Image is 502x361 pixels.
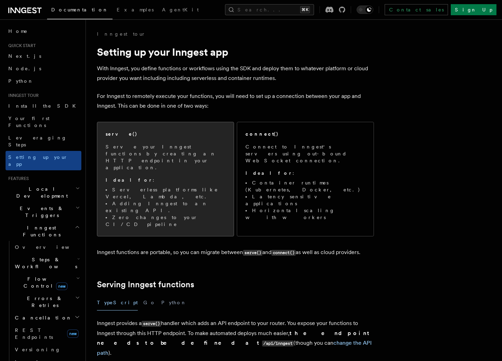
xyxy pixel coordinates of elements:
code: connect() [271,250,296,256]
a: Inngest tour [97,30,145,37]
p: With Inngest, you define functions or workflows using the SDK and deploy them to whatever platfor... [97,64,374,83]
a: Install the SDK [6,100,81,112]
span: Steps & Workflows [12,256,77,270]
span: Install the SDK [8,103,80,109]
p: Inngest provides a handler which adds an API endpoint to your router. You expose your functions t... [97,318,374,358]
a: connect()Connect to Inngest's servers using out-bound WebSocket connection.Ideal for:Container ru... [237,122,374,236]
span: Leveraging Steps [8,135,67,147]
li: Container runtimes (Kubernetes, Docker, etc.) [245,179,365,193]
button: TypeScript [97,295,138,310]
button: Go [143,295,156,310]
button: Toggle dark mode [357,6,373,14]
a: Leveraging Steps [6,132,81,151]
a: Python [6,75,81,87]
button: Cancellation [12,312,81,324]
span: new [67,330,79,338]
span: Versioning [15,347,61,352]
a: Overview [12,241,81,253]
a: Sign Up [451,4,496,15]
code: serve() [243,250,262,256]
span: Inngest tour [6,93,39,98]
h2: serve() [106,130,137,137]
button: Inngest Functions [6,222,81,241]
span: AgentKit [162,7,199,12]
span: new [56,282,68,290]
span: Setting up your app [8,154,68,167]
button: Errors & Retries [12,292,81,312]
strong: Ideal for [245,170,293,176]
span: Events & Triggers [6,205,75,219]
span: Home [8,28,28,35]
span: Local Development [6,186,75,199]
a: Node.js [6,62,81,75]
p: Inngest functions are portable, so you can migrate between and as well as cloud providers. [97,247,374,258]
button: Search...⌘K [225,4,314,15]
a: Contact sales [385,4,448,15]
span: Documentation [51,7,108,12]
a: Serving Inngest functions [97,280,194,289]
button: Python [161,295,187,310]
a: REST Endpointsnew [12,324,81,343]
a: Next.js [6,50,81,62]
span: Your first Functions [8,116,50,128]
p: : [245,170,365,177]
button: Local Development [6,183,81,202]
span: Overview [15,244,86,250]
a: Versioning [12,343,81,356]
li: Adding Inngest to an existing API. [106,200,225,214]
button: Steps & Workflows [12,253,81,273]
span: Python [8,78,34,84]
p: Serve your Inngest functions by creating an HTTP endpoint in your application. [106,143,225,171]
a: Home [6,25,81,37]
span: Next.js [8,53,41,59]
button: Flow Controlnew [12,273,81,292]
a: Examples [113,2,158,19]
kbd: ⌘K [300,6,310,13]
span: Inngest Functions [6,224,75,238]
h2: connect() [245,130,279,137]
li: Serverless platforms like Vercel, Lambda, etc. [106,186,225,200]
span: Quick start [6,43,36,48]
span: Cancellation [12,314,72,321]
strong: Ideal for [106,177,153,183]
h1: Setting up your Inngest app [97,46,374,58]
code: serve() [142,321,161,327]
span: Errors & Retries [12,295,75,309]
a: serve()Serve your Inngest functions by creating an HTTP endpoint in your application.Ideal for:Se... [97,122,234,236]
a: AgentKit [158,2,203,19]
a: Documentation [47,2,113,19]
li: Latency sensitive applications [245,193,365,207]
a: Setting up your app [6,151,81,170]
li: Zero changes to your CI/CD pipeline [106,214,225,228]
button: Events & Triggers [6,202,81,222]
li: Horizontal scaling with workers [245,207,365,221]
span: REST Endpoints [15,327,53,340]
span: Flow Control [12,276,76,289]
p: Connect to Inngest's servers using out-bound WebSocket connection. [245,143,365,164]
code: /api/inngest [262,341,294,346]
p: : [106,177,225,183]
span: Features [6,176,29,181]
span: Examples [117,7,154,12]
span: Node.js [8,66,41,71]
p: For Inngest to remotely execute your functions, you will need to set up a connection between your... [97,91,374,111]
a: Your first Functions [6,112,81,132]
